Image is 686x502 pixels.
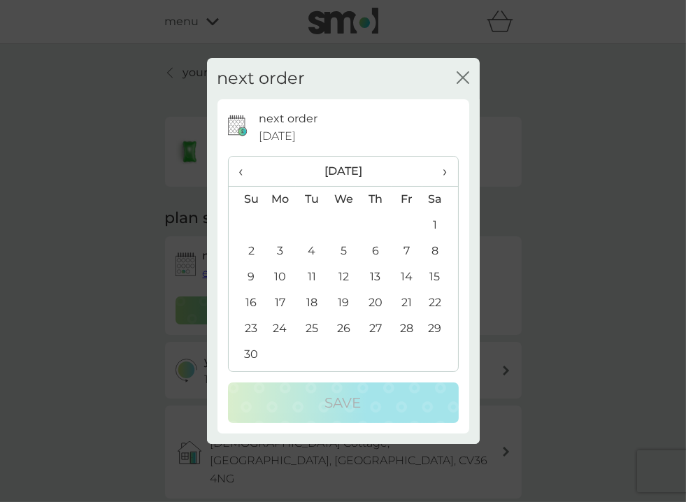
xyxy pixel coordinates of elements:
td: 7 [392,238,423,264]
th: Fr [392,186,423,213]
span: › [433,157,447,186]
td: 29 [422,316,457,342]
th: Mo [264,186,296,213]
td: 6 [359,238,391,264]
td: 27 [359,316,391,342]
p: Save [325,392,362,414]
td: 16 [229,290,264,316]
td: 23 [229,316,264,342]
td: 1 [422,213,457,238]
td: 9 [229,264,264,290]
td: 13 [359,264,391,290]
th: Th [359,186,391,213]
td: 28 [392,316,423,342]
td: 22 [422,290,457,316]
p: next order [259,110,317,128]
td: 30 [229,342,264,368]
button: close [457,71,469,86]
td: 8 [422,238,457,264]
td: 12 [327,264,359,290]
td: 14 [392,264,423,290]
th: Tu [296,186,327,213]
span: [DATE] [259,127,296,145]
th: Sa [422,186,457,213]
button: Save [228,382,459,423]
td: 15 [422,264,457,290]
th: Su [229,186,264,213]
td: 10 [264,264,296,290]
td: 21 [392,290,423,316]
h2: next order [217,69,306,89]
td: 3 [264,238,296,264]
th: [DATE] [264,157,423,187]
td: 18 [296,290,327,316]
td: 19 [327,290,359,316]
th: We [327,186,359,213]
span: ‹ [239,157,254,186]
td: 2 [229,238,264,264]
td: 26 [327,316,359,342]
td: 17 [264,290,296,316]
td: 4 [296,238,327,264]
td: 5 [327,238,359,264]
td: 20 [359,290,391,316]
td: 24 [264,316,296,342]
td: 11 [296,264,327,290]
td: 25 [296,316,327,342]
